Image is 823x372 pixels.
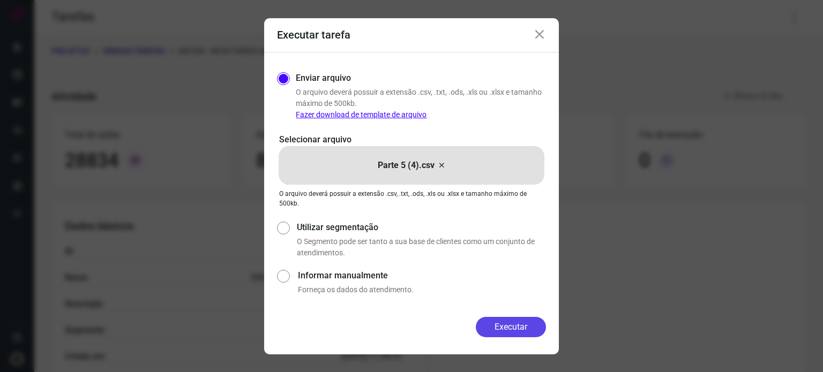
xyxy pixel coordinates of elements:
p: Selecionar arquivo [279,133,544,146]
p: O arquivo deverá possuir a extensão .csv, .txt, .ods, .xls ou .xlsx e tamanho máximo de 500kb. [296,87,546,120]
p: Forneça os dados do atendimento. [298,284,546,295]
p: Parte 5 (4).csv [378,159,435,172]
button: Executar [476,317,546,337]
label: Utilizar segmentação [297,221,546,234]
label: Informar manualmente [298,269,546,282]
label: Enviar arquivo [296,72,351,85]
p: O Segmento pode ser tanto a sua base de clientes como um conjunto de atendimentos. [297,236,546,259]
p: O arquivo deverá possuir a extensão .csv, .txt, .ods, .xls ou .xlsx e tamanho máximo de 500kb. [279,189,544,208]
a: Fazer download de template de arquivo [296,110,427,119]
h3: Executar tarefa [277,28,350,41]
